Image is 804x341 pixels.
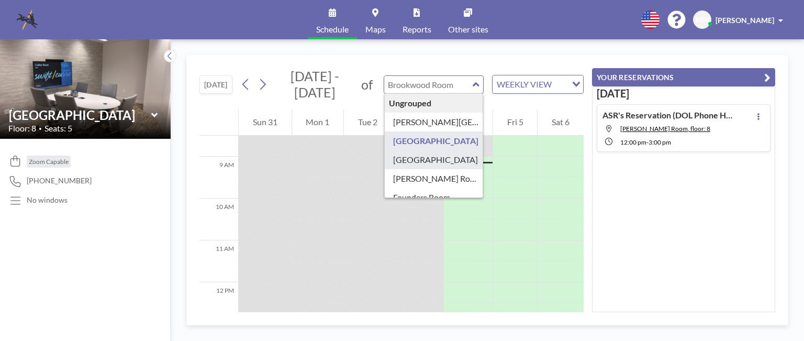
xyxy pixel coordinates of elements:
[385,94,483,113] div: Ungrouped
[555,78,566,91] input: Search for option
[646,138,649,146] span: -
[448,25,488,34] span: Other sites
[29,158,69,166] span: Zoom Capable
[27,195,68,205] p: No windows
[597,87,770,100] h3: [DATE]
[199,157,238,199] div: 9 AM
[39,125,42,132] span: •
[602,110,733,120] h4: ASR's Reservation (DOL Phone Hearing)
[44,123,72,134] span: Seats: 5
[493,75,583,93] div: Search for option
[199,282,238,324] div: 12 PM
[716,16,774,25] span: [PERSON_NAME]
[385,188,483,207] div: Founders Room
[291,68,339,100] span: [DATE] - [DATE]
[361,76,373,93] span: of
[365,25,386,34] span: Maps
[316,25,349,34] span: Schedule
[385,113,483,131] div: [PERSON_NAME][GEOGRAPHIC_DATA]
[385,169,483,188] div: [PERSON_NAME] Room
[384,76,473,93] input: Brookwood Room
[27,176,92,185] span: [PHONE_NUMBER]
[649,138,671,146] span: 3:00 PM
[199,115,238,157] div: 8 AM
[199,75,232,94] button: [DATE]
[493,109,538,136] div: Fri 5
[620,125,710,133] span: Currie Room, floor: 8
[620,138,646,146] span: 12:00 PM
[403,25,431,34] span: Reports
[8,123,36,134] span: Floor: 8
[344,109,392,136] div: Tue 2
[385,150,483,169] div: [GEOGRAPHIC_DATA]
[385,131,483,150] div: [GEOGRAPHIC_DATA]
[9,107,151,123] input: Brookwood Room
[592,68,775,86] button: YOUR RESERVATIONS
[199,199,238,240] div: 10 AM
[495,78,554,91] span: WEEKLY VIEW
[292,109,344,136] div: Mon 1
[199,240,238,282] div: 11 AM
[17,9,38,30] img: organization-logo
[696,15,709,25] span: MM
[538,109,584,136] div: Sat 6
[239,109,292,136] div: Sun 31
